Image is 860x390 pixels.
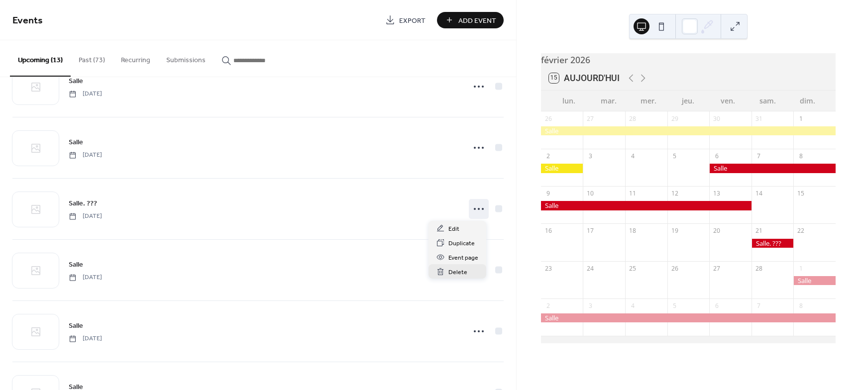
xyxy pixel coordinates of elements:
span: Events [12,11,43,30]
div: 31 [754,114,763,123]
div: Salle [541,201,752,210]
div: 26 [544,114,552,123]
span: Event page [448,253,478,263]
div: 2 [544,301,552,310]
button: 15Aujourd'hui [545,71,623,86]
button: Submissions [158,40,214,76]
div: 27 [713,264,721,273]
a: Salle [69,75,83,87]
button: Upcoming (13) [10,40,71,77]
a: Salle [69,259,83,270]
span: Export [399,15,426,26]
span: [DATE] [69,334,102,343]
div: 19 [670,227,679,235]
div: 6 [713,152,721,161]
div: mer. [629,91,668,111]
span: [DATE] [69,90,102,98]
div: 28 [754,264,763,273]
div: Salle [709,164,836,173]
div: 26 [670,264,679,273]
div: 17 [586,227,595,235]
div: 3 [586,152,595,161]
div: 5 [670,301,679,310]
div: février 2026 [541,53,836,66]
div: 20 [713,227,721,235]
div: 18 [629,227,637,235]
div: 3 [586,301,595,310]
span: [DATE] [69,151,102,160]
div: Salle [541,164,583,173]
div: Salle. ??? [752,239,794,248]
a: Salle. ??? [69,197,97,209]
div: 28 [629,114,637,123]
div: ven. [708,91,748,111]
a: Salle [69,320,83,331]
div: 13 [713,190,721,198]
button: Recurring [113,40,158,76]
span: [DATE] [69,212,102,221]
span: Salle [69,137,83,148]
span: Delete [448,267,467,278]
div: 7 [754,152,763,161]
div: 11 [629,190,637,198]
div: 4 [629,301,637,310]
div: mar. [589,91,629,111]
div: dim. [788,91,828,111]
span: Duplicate [448,238,475,249]
span: Salle [69,321,83,331]
div: jeu. [668,91,708,111]
div: 5 [670,152,679,161]
span: Salle. ??? [69,198,97,209]
div: 9 [544,190,552,198]
span: Edit [448,224,459,234]
div: 4 [629,152,637,161]
div: Salle [541,126,836,135]
div: 15 [797,190,805,198]
div: 24 [586,264,595,273]
div: 29 [670,114,679,123]
button: Past (73) [71,40,113,76]
div: 8 [797,152,805,161]
div: 16 [544,227,552,235]
div: lun. [549,91,589,111]
div: 1 [797,264,805,273]
div: 12 [670,190,679,198]
div: 8 [797,301,805,310]
span: Salle [69,260,83,270]
div: 6 [713,301,721,310]
div: Salle [793,276,836,285]
div: 22 [797,227,805,235]
div: 10 [586,190,595,198]
div: 2 [544,152,552,161]
div: sam. [748,91,788,111]
a: Export [378,12,433,28]
button: Add Event [437,12,504,28]
span: [DATE] [69,273,102,282]
div: 25 [629,264,637,273]
div: 30 [713,114,721,123]
div: 14 [754,190,763,198]
div: Salle [541,313,836,322]
div: 1 [797,114,805,123]
div: 7 [754,301,763,310]
span: Salle [69,76,83,87]
a: Salle [69,136,83,148]
div: 21 [754,227,763,235]
span: Add Event [458,15,496,26]
div: 23 [544,264,552,273]
div: 27 [586,114,595,123]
